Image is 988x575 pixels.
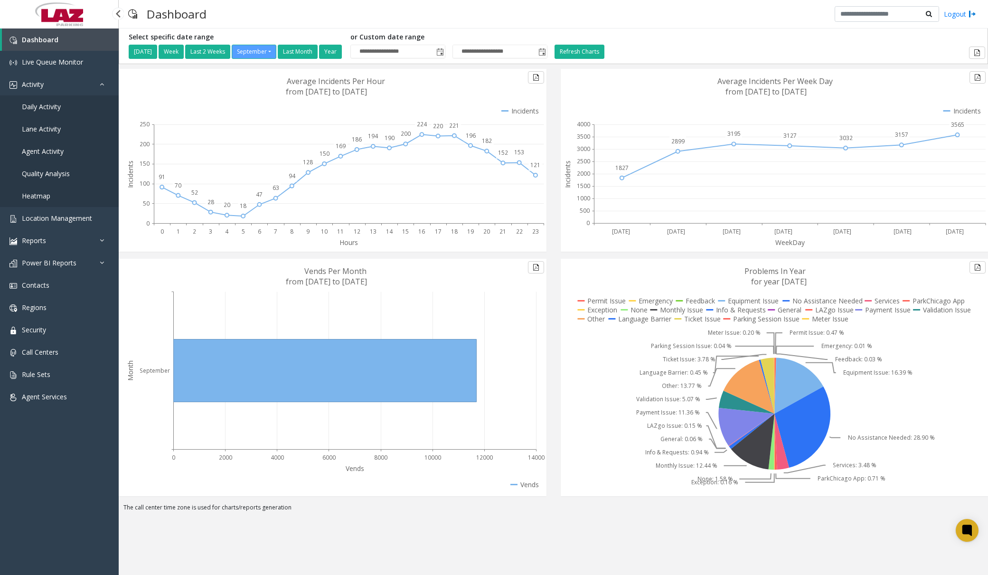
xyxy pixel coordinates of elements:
[22,348,58,357] span: Call Centers
[528,453,545,462] text: 14000
[451,227,458,236] text: 18
[418,227,425,236] text: 16
[303,158,313,166] text: 128
[555,45,604,59] button: Refresh Charts
[663,356,715,364] text: Ticket Issue: 3.78 %
[319,45,342,59] button: Year
[159,45,184,59] button: Week
[467,227,474,236] text: 19
[320,150,329,158] text: 150
[577,157,590,165] text: 2500
[435,227,442,236] text: 17
[219,453,232,462] text: 2000
[128,2,137,26] img: pageIcon
[175,181,181,189] text: 70
[833,462,876,470] text: Services: 3.48 %
[126,360,135,381] text: Month
[476,453,493,462] text: 12000
[242,227,245,236] text: 5
[370,227,376,236] text: 13
[22,236,46,245] span: Reports
[22,80,44,89] span: Activity
[717,76,833,86] text: Average Incidents Per Week Day
[232,45,276,59] button: September
[191,189,198,197] text: 52
[337,227,344,236] text: 11
[286,86,367,97] text: from [DATE] to [DATE]
[969,9,976,19] img: logout
[225,227,229,236] text: 4
[744,266,806,276] text: Problems In Year
[304,266,367,276] text: Vends Per Month
[483,227,490,236] text: 20
[499,227,506,236] text: 21
[352,135,362,143] text: 186
[775,238,805,247] text: WeekDay
[240,202,246,210] text: 18
[615,164,629,172] text: 1827
[636,396,700,404] text: Validation Issue: 5.07 %
[2,28,119,51] a: Dashboard
[839,134,852,142] text: 3032
[577,182,590,190] text: 1500
[612,227,630,236] text: [DATE]
[946,227,964,236] text: [DATE]
[449,122,459,130] text: 221
[22,303,47,312] span: Regions
[22,214,92,223] span: Location Management
[22,57,83,66] span: Live Queue Monitor
[969,47,985,59] button: Export to pdf
[577,145,590,153] text: 3000
[271,453,284,462] text: 4000
[290,227,293,236] text: 8
[656,462,717,470] text: Monthly Issue: 12.44 %
[22,169,70,178] span: Quality Analysis
[22,35,58,44] span: Dashboard
[22,258,76,267] span: Power BI Reports
[129,33,343,41] h5: Select specific date range
[894,227,912,236] text: [DATE]
[434,45,445,58] span: Toggle popup
[140,160,150,168] text: 150
[482,137,492,145] text: 182
[944,9,976,19] a: Logout
[22,124,61,133] span: Lane Activity
[530,161,540,169] text: 121
[774,227,792,236] text: [DATE]
[691,479,738,487] text: Exception: 0.16 %
[662,382,702,390] text: Other: 13.77 %
[160,227,164,236] text: 0
[636,409,700,417] text: Payment Issue: 11.36 %
[402,227,409,236] text: 15
[207,198,214,206] text: 28
[143,199,150,207] text: 50
[256,190,263,198] text: 47
[273,184,279,192] text: 63
[751,276,807,287] text: for year [DATE]
[835,356,882,364] text: Feedback: 0.03 %
[339,238,358,247] text: Hours
[498,149,508,157] text: 152
[9,260,17,267] img: 'icon'
[645,449,709,457] text: Info & Requests: 0.94 %
[651,342,732,350] text: Parking Session Issue: 0.04 %
[424,453,441,462] text: 10000
[821,342,872,350] text: Emergency: 0.01 %
[577,194,590,202] text: 1000
[209,227,212,236] text: 3
[660,435,702,443] text: General: 0.06 %
[969,261,986,273] button: Export to pdf
[22,147,64,156] span: Agent Activity
[129,45,157,59] button: [DATE]
[142,2,211,26] h3: Dashboard
[322,453,336,462] text: 6000
[22,325,46,334] span: Security
[119,503,988,517] div: The call center time zone is used for charts/reports generation
[354,227,360,236] text: 12
[433,122,443,130] text: 220
[172,453,175,462] text: 0
[146,219,150,227] text: 0
[9,327,17,334] img: 'icon'
[725,86,807,97] text: from [DATE] to [DATE]
[727,130,741,138] text: 3195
